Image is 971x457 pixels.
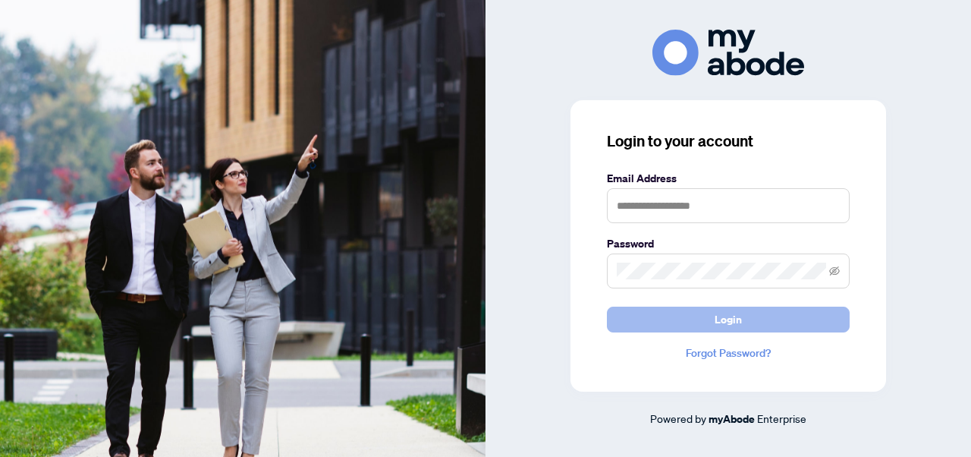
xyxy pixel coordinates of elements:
span: Powered by [650,411,706,425]
span: Enterprise [757,411,806,425]
a: Forgot Password? [607,345,850,361]
h3: Login to your account [607,131,850,152]
span: eye-invisible [829,266,840,276]
label: Password [607,235,850,252]
a: myAbode [709,411,755,427]
span: Login [715,307,742,332]
img: ma-logo [652,30,804,76]
button: Login [607,307,850,333]
label: Email Address [607,170,850,187]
